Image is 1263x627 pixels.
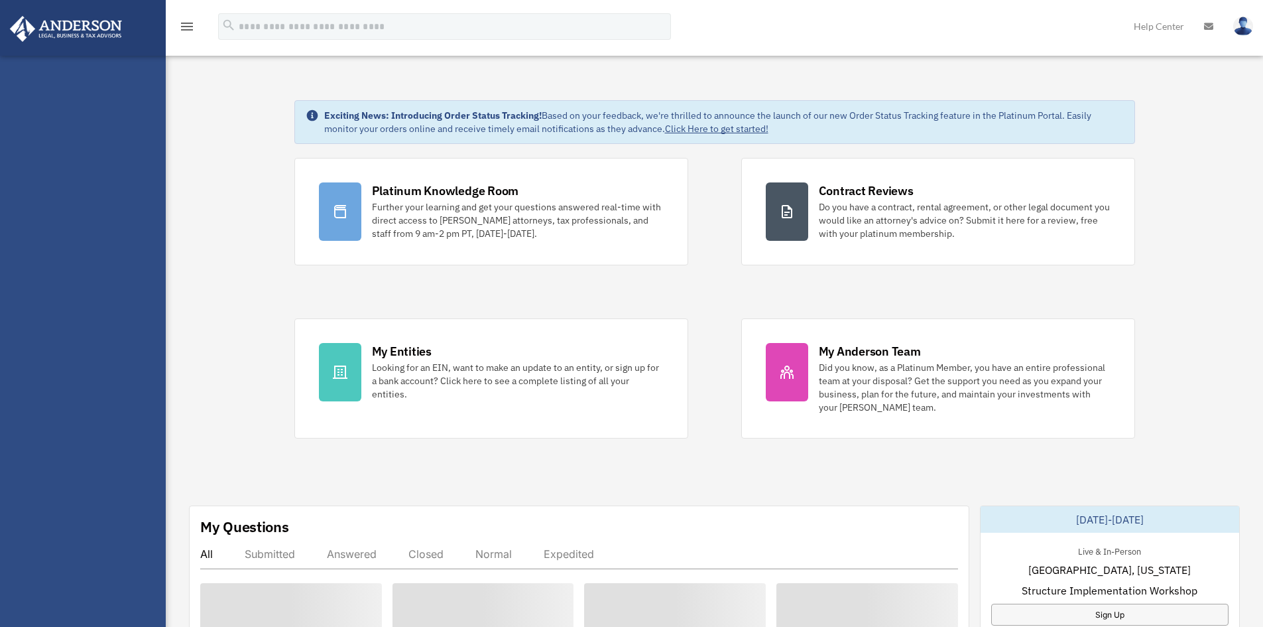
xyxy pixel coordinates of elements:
div: Answered [327,547,377,561]
a: My Anderson Team Did you know, as a Platinum Member, you have an entire professional team at your... [741,318,1135,439]
div: Submitted [245,547,295,561]
div: Platinum Knowledge Room [372,182,519,199]
span: Structure Implementation Workshop [1022,583,1197,598]
a: Platinum Knowledge Room Further your learning and get your questions answered real-time with dire... [294,158,688,265]
img: User Pic [1233,17,1253,36]
div: My Questions [200,517,289,537]
a: Contract Reviews Do you have a contract, rental agreement, or other legal document you would like... [741,158,1135,265]
div: Looking for an EIN, want to make an update to an entity, or sign up for a bank account? Click her... [372,361,664,401]
div: Further your learning and get your questions answered real-time with direct access to [PERSON_NAM... [372,200,664,240]
div: All [200,547,213,561]
a: Sign Up [991,604,1229,626]
img: Anderson Advisors Platinum Portal [6,16,126,42]
strong: Exciting News: Introducing Order Status Tracking! [324,109,542,121]
div: Do you have a contract, rental agreement, or other legal document you would like an attorney's ad... [819,200,1111,240]
a: Click Here to get started! [665,123,768,135]
div: Contract Reviews [819,182,914,199]
i: menu [179,19,195,35]
div: Expedited [544,547,594,561]
a: My Entities Looking for an EIN, want to make an update to an entity, or sign up for a bank accoun... [294,318,688,439]
div: [DATE]-[DATE] [981,506,1239,533]
div: Closed [408,547,444,561]
div: My Entities [372,343,432,360]
div: Did you know, as a Platinum Member, you have an entire professional team at your disposal? Get th... [819,361,1111,414]
span: [GEOGRAPHIC_DATA], [US_STATE] [1028,562,1191,578]
div: Live & In-Person [1067,543,1152,557]
i: search [221,18,236,33]
div: My Anderson Team [819,343,921,360]
div: Normal [475,547,512,561]
a: menu [179,23,195,35]
div: Based on your feedback, we're thrilled to announce the launch of our new Order Status Tracking fe... [324,109,1124,135]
